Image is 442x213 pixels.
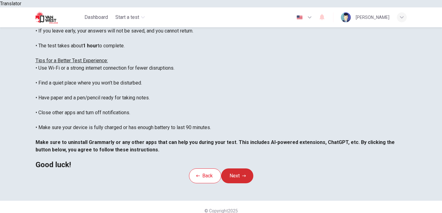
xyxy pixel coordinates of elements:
button: Start a test [113,12,147,23]
h2: Good luck! [36,161,407,168]
b: 1 hour [83,43,98,49]
b: Make sure to uninstall Grammarly or any other apps that can help you during your test. This inclu... [36,139,360,145]
div: [PERSON_NAME] [356,14,389,21]
button: Dashboard [82,12,110,23]
span: Dashboard [84,14,108,21]
img: en [296,15,303,20]
button: Back [189,168,221,183]
u: Tips for a Better Test Experience: [36,58,108,63]
a: Van West logo [36,11,82,24]
img: Profile picture [341,12,351,22]
span: Start a test [115,14,139,21]
button: Next [221,168,253,183]
img: Van West logo [36,11,68,24]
